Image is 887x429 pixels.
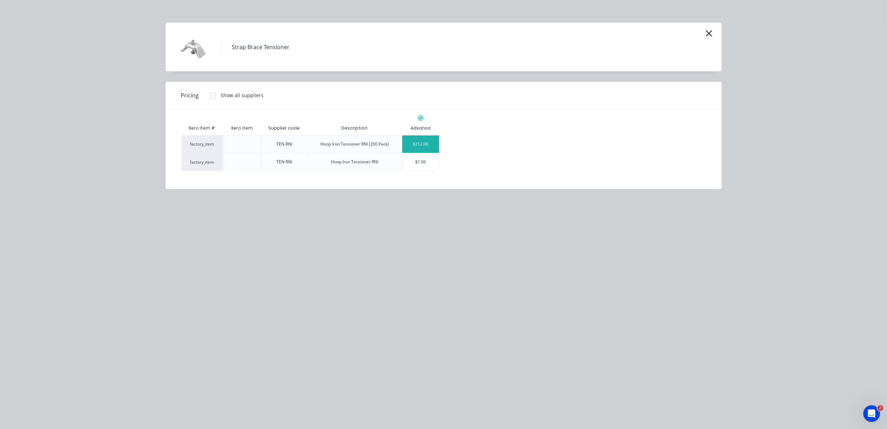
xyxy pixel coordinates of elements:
[225,119,258,137] div: Xero item
[331,159,379,165] div: Hoop Iron Tensioner RNI
[411,125,430,131] div: Advansa
[878,405,883,411] span: 2
[863,405,880,422] iframe: Intercom live chat
[402,135,439,153] div: $212.00
[232,43,290,51] div: Strap Brace Tensioner
[402,153,439,171] div: $1.06
[181,135,223,153] div: factory_item
[181,153,223,171] div: factory_item
[276,159,292,165] div: TEN-RNI
[176,30,211,64] img: Strap Brace Tensioner
[181,91,199,100] span: Pricing
[336,119,373,137] div: Description
[181,121,223,135] div: Xero Item #
[263,119,305,137] div: Supplier code
[221,92,264,99] div: Show all suppliers
[320,141,389,147] div: Hoop Iron Tensioner RNI (200 Pack)
[276,141,292,147] div: TEN-RNI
